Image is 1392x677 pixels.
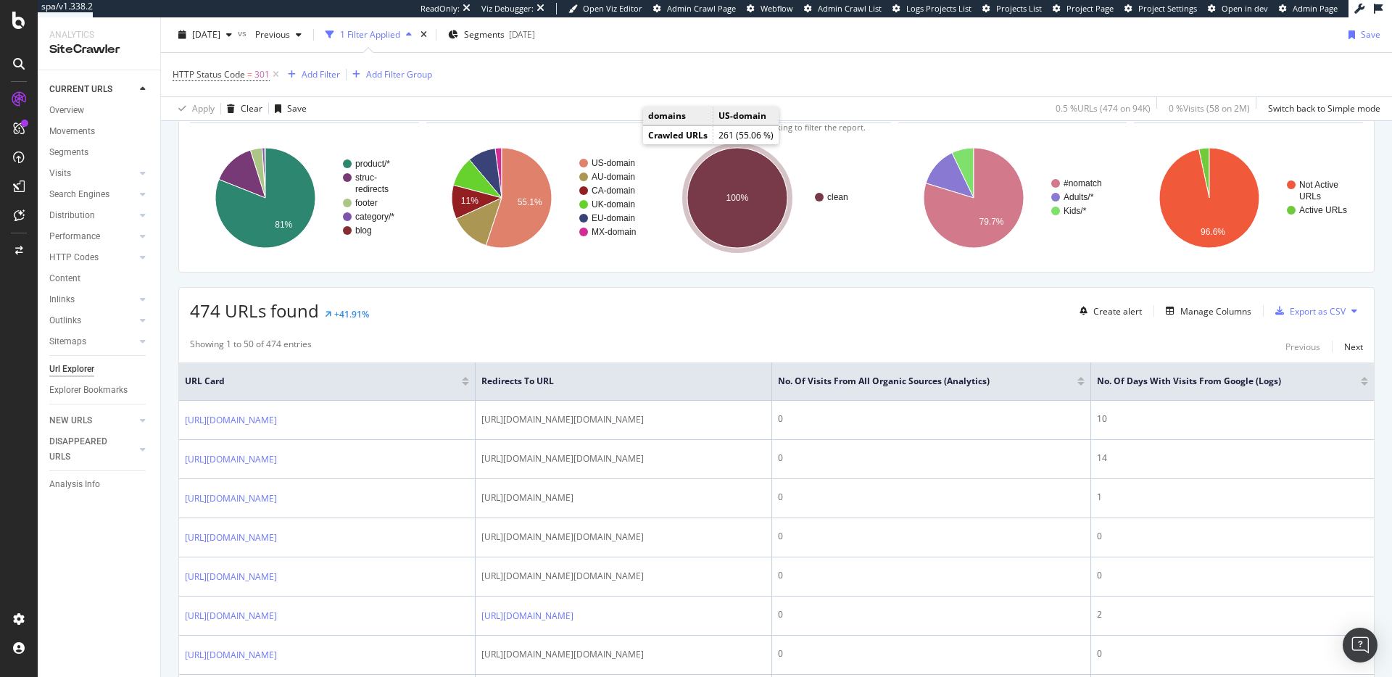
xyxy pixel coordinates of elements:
[49,187,109,202] div: Search Engines
[221,97,262,120] button: Clear
[287,102,307,115] div: Save
[662,135,891,261] svg: A chart.
[1343,23,1380,46] button: Save
[481,412,644,427] span: [URL][DOMAIN_NAME][DOMAIN_NAME]
[481,452,644,466] span: [URL][DOMAIN_NAME][DOMAIN_NAME]
[726,193,749,203] text: 100%
[982,3,1042,14] a: Projects List
[355,173,377,183] text: struc-
[49,362,150,377] a: Url Explorer
[249,28,290,41] span: Previous
[592,158,635,168] text: US-domain
[49,271,150,286] a: Content
[49,477,100,492] div: Analysis Info
[481,609,573,623] a: [URL][DOMAIN_NAME]
[49,103,150,118] a: Overview
[653,3,736,14] a: Admin Crawl Page
[49,362,94,377] div: Url Explorer
[49,103,84,118] div: Overview
[49,166,136,181] a: Visits
[185,452,277,467] a: [URL][DOMAIN_NAME]
[1138,3,1197,14] span: Project Settings
[827,192,848,202] text: clean
[241,102,262,115] div: Clear
[247,68,252,80] span: =
[355,212,394,222] text: category/*
[481,375,744,388] span: Redirects to URL
[442,23,541,46] button: Segments[DATE]
[592,227,636,237] text: MX-domain
[355,184,389,194] text: redirects
[269,97,307,120] button: Save
[1053,3,1114,14] a: Project Page
[481,647,644,662] span: [URL][DOMAIN_NAME][DOMAIN_NAME]
[1290,305,1346,317] div: Export as CSV
[355,225,372,236] text: blog
[761,3,793,14] span: Webflow
[190,135,419,261] svg: A chart.
[418,28,430,42] div: times
[173,97,215,120] button: Apply
[1056,102,1151,115] div: 0.5 % URLs ( 474 on 94K )
[481,491,573,505] span: [URL][DOMAIN_NAME]
[1201,227,1225,237] text: 96.6%
[1344,338,1363,355] button: Next
[49,124,95,139] div: Movements
[49,145,150,160] a: Segments
[778,452,1084,465] div: 0
[1097,412,1368,425] div: 10
[1169,102,1250,115] div: 0 % Visits ( 58 on 2M )
[185,531,277,545] a: [URL][DOMAIN_NAME]
[420,3,460,14] div: ReadOnly:
[517,197,542,207] text: 55.1%
[355,198,378,208] text: footer
[1093,305,1142,317] div: Create alert
[1299,191,1321,202] text: URLs
[49,271,80,286] div: Content
[320,23,418,46] button: 1 Filter Applied
[49,313,81,328] div: Outlinks
[1097,452,1368,465] div: 14
[185,570,277,584] a: [URL][DOMAIN_NAME]
[1124,3,1197,14] a: Project Settings
[778,530,1084,543] div: 0
[185,648,277,663] a: [URL][DOMAIN_NAME]
[49,477,150,492] a: Analysis Info
[778,375,1055,388] span: No. of Visits from All Organic Sources (Analytics)
[173,23,238,46] button: [DATE]
[347,66,432,83] button: Add Filter Group
[1064,192,1094,202] text: Adults/*
[464,28,505,41] span: Segments
[366,68,432,80] div: Add Filter Group
[49,82,136,97] a: CURRENT URLS
[426,135,655,261] div: A chart.
[49,166,71,181] div: Visits
[1066,3,1114,14] span: Project Page
[1097,608,1368,621] div: 2
[1064,178,1102,188] text: #nomatch
[49,187,136,202] a: Search Engines
[1361,28,1380,41] div: Save
[592,172,635,182] text: AU-domain
[667,3,736,14] span: Admin Crawl Page
[1097,375,1339,388] span: No. of Days with Visits from Google (Logs)
[747,3,793,14] a: Webflow
[592,186,635,196] text: CA-domain
[340,28,400,41] div: 1 Filter Applied
[460,196,478,206] text: 11%
[49,229,100,244] div: Performance
[643,126,713,145] td: Crawled URLs
[49,413,92,428] div: NEW URLS
[49,383,128,398] div: Explorer Bookmarks
[643,107,713,125] td: domains
[568,3,642,14] a: Open Viz Editor
[49,292,75,307] div: Inlinks
[1097,530,1368,543] div: 0
[49,434,123,465] div: DISAPPEARED URLS
[1269,299,1346,323] button: Export as CSV
[778,569,1084,582] div: 0
[713,107,779,125] td: US-domain
[1097,569,1368,582] div: 0
[509,28,535,41] div: [DATE]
